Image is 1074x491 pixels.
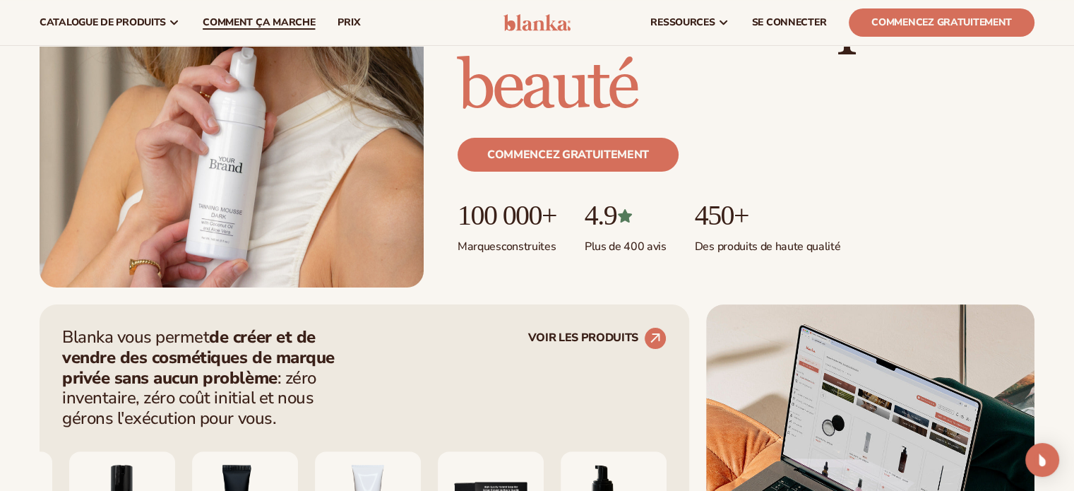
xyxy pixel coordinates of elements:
font: Blanka vous permet [62,326,209,348]
font: construites [501,239,556,254]
img: logo [503,14,571,31]
font: 100 000+ [458,199,556,231]
a: VOIR LES PRODUITS [527,327,667,350]
font: Comment ça marche [203,16,315,29]
font: Commencez gratuitement [871,16,1012,29]
a: Commencez gratuitement [849,8,1034,37]
font: : zéro inventaire, zéro coût initial et nous gérons l'exécution pour vous. [62,367,316,430]
font: de créer et de vendre des cosmétiques de marque privée sans aucun problème [62,326,335,389]
font: 450+ [695,199,748,231]
div: Ouvrir Intercom Messenger [1025,443,1059,477]
font: Plus de 400 avis [585,239,667,254]
font: prix [338,16,360,29]
font: catalogue de produits [40,16,166,29]
font: 4.9 [585,199,616,231]
font: VOIR LES PRODUITS [527,330,638,345]
font: SE CONNECTER [752,16,827,29]
font: Marques [458,239,501,254]
font: Commencez gratuitement [487,147,649,162]
font: Des produits de haute qualité [695,239,841,254]
a: Commencez gratuitement [458,138,679,172]
font: beauté [458,45,636,128]
font: ressources [650,16,715,29]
